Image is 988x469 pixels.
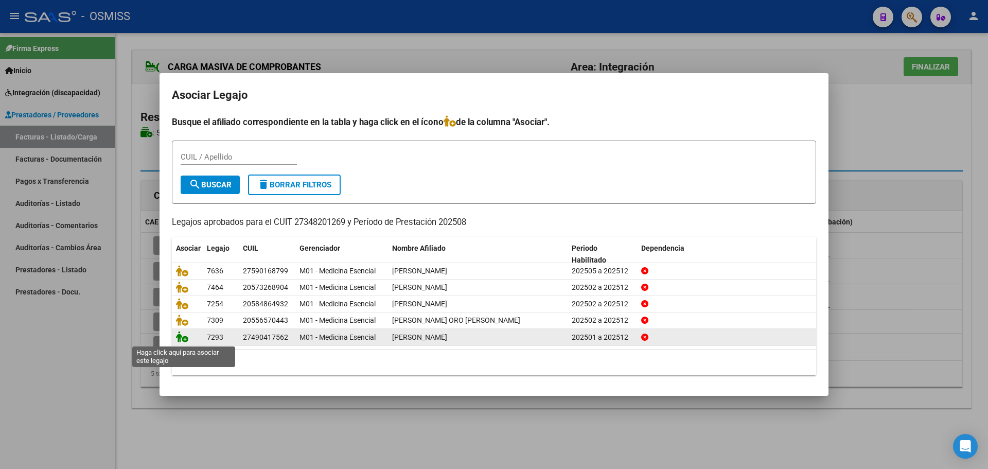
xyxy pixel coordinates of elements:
[243,282,288,293] div: 20573268904
[299,267,376,275] span: M01 - Medicina Esencial
[172,237,203,271] datatable-header-cell: Asociar
[392,267,447,275] span: GODOY STANOLLI ALFONSINA
[299,244,340,252] span: Gerenciador
[299,316,376,324] span: M01 - Medicina Esencial
[295,237,388,271] datatable-header-cell: Gerenciador
[299,300,376,308] span: M01 - Medicina Esencial
[243,298,288,310] div: 20584864932
[953,434,978,459] div: Open Intercom Messenger
[637,237,817,271] datatable-header-cell: Dependencia
[203,237,239,271] datatable-header-cell: Legajo
[189,178,201,190] mat-icon: search
[392,300,447,308] span: BARRERA FELIPE
[392,316,520,324] span: BASTIANELLI ORO GENARO NICOLAS
[176,244,201,252] span: Asociar
[243,315,288,326] div: 20556570443
[392,333,447,341] span: TUCCI AMALIA
[181,176,240,194] button: Buscar
[572,332,633,343] div: 202501 a 202512
[568,237,637,271] datatable-header-cell: Periodo Habilitado
[243,265,288,277] div: 27590168799
[172,350,816,375] div: 5 registros
[172,85,816,105] h2: Asociar Legajo
[207,244,230,252] span: Legajo
[243,244,258,252] span: CUIL
[172,216,816,229] p: Legajos aprobados para el CUIT 27348201269 y Período de Prestación 202508
[207,333,223,341] span: 7293
[239,237,295,271] datatable-header-cell: CUIL
[572,298,633,310] div: 202502 a 202512
[299,283,376,291] span: M01 - Medicina Esencial
[392,244,446,252] span: Nombre Afiliado
[189,180,232,189] span: Buscar
[572,282,633,293] div: 202502 a 202512
[392,283,447,291] span: YAMADA DANTE
[207,267,223,275] span: 7636
[257,180,331,189] span: Borrar Filtros
[207,316,223,324] span: 7309
[257,178,270,190] mat-icon: delete
[572,244,606,264] span: Periodo Habilitado
[641,244,684,252] span: Dependencia
[207,300,223,308] span: 7254
[207,283,223,291] span: 7464
[248,175,341,195] button: Borrar Filtros
[299,333,376,341] span: M01 - Medicina Esencial
[572,315,633,326] div: 202502 a 202512
[172,115,816,129] h4: Busque el afiliado correspondiente en la tabla y haga click en el ícono de la columna "Asociar".
[388,237,568,271] datatable-header-cell: Nombre Afiliado
[572,265,633,277] div: 202505 a 202512
[243,332,288,343] div: 27490417562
